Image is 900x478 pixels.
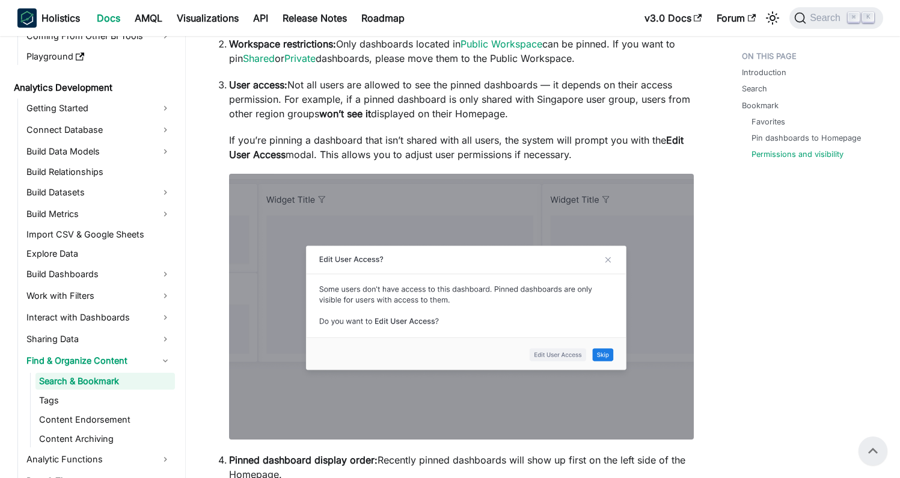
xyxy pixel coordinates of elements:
[23,450,175,469] a: Analytic Functions
[763,8,782,28] button: Switch between dark and light mode (currently light mode)
[243,52,275,64] a: Shared
[752,132,861,144] a: Pin dashboards to Homepage
[806,13,848,23] span: Search
[848,12,860,23] kbd: ⌘
[170,8,246,28] a: Visualizations
[23,142,175,161] a: Build Data Models
[23,226,175,243] a: Import CSV & Google Sheets
[23,120,175,139] a: Connect Database
[23,26,175,46] a: Coming From Other BI Tools
[752,116,785,127] a: Favorites
[229,37,694,66] p: Only dashboards located in can be pinned. If you want to pin or dashboards, please move them to t...
[862,12,874,23] kbd: K
[246,8,275,28] a: API
[23,164,175,180] a: Build Relationships
[90,8,127,28] a: Docs
[859,437,887,465] button: Scroll back to top
[41,11,80,25] b: Holistics
[461,38,542,50] a: Public Workspace
[23,265,175,284] a: Build Dashboards
[742,67,786,78] a: Introduction
[709,8,763,28] a: Forum
[789,7,883,29] button: Search (Command+K)
[35,392,175,409] a: Tags
[10,79,175,96] a: Analytics Development
[23,245,175,262] a: Explore Data
[23,204,175,224] a: Build Metrics
[229,174,694,440] img: Edit user access
[752,149,843,160] a: Permissions and visibility
[229,79,287,91] strong: User access:
[229,38,336,50] strong: Workspace restrictions:
[23,99,175,118] a: Getting Started
[742,83,767,94] a: Search
[23,48,175,65] a: Playground
[637,8,709,28] a: v3.0 Docs
[319,108,371,120] strong: won’t see it
[23,286,175,305] a: Work with Filters
[23,351,175,370] a: Find & Organize Content
[742,100,779,111] a: Bookmark
[275,8,354,28] a: Release Notes
[17,8,80,28] a: HolisticsHolistics
[23,329,175,349] a: Sharing Data
[17,8,37,28] img: Holistics
[229,134,684,161] strong: Edit User Access
[23,308,175,327] a: Interact with Dashboards
[229,78,694,121] p: Not all users are allowed to see the pinned dashboards — it depends on their access permission. F...
[284,52,316,64] a: Private
[5,36,186,478] nav: Docs sidebar
[35,431,175,447] a: Content Archiving
[127,8,170,28] a: AMQL
[35,373,175,390] a: Search & Bookmark
[35,411,175,428] a: Content Endorsement
[23,183,175,202] a: Build Datasets
[354,8,412,28] a: Roadmap
[229,133,694,162] p: If you’re pinning a dashboard that isn’t shared with all users, the system will prompt you with t...
[229,454,378,466] strong: Pinned dashboard display order:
